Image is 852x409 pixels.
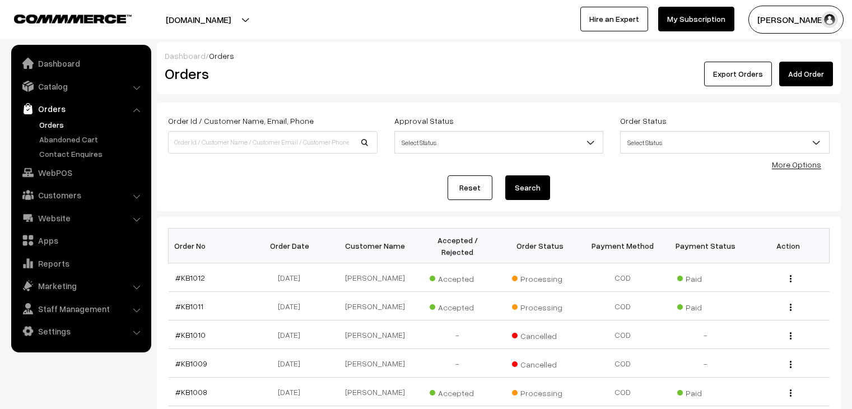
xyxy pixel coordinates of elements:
td: - [664,349,747,378]
td: [PERSON_NAME] [334,378,417,406]
button: [DOMAIN_NAME] [127,6,270,34]
td: [PERSON_NAME] [334,292,417,320]
a: Website [14,208,147,228]
button: [PERSON_NAME]… [748,6,844,34]
span: Select Status [620,131,830,154]
a: Hire an Expert [580,7,648,31]
span: Accepted [430,270,486,285]
a: Reset [448,175,492,200]
span: Cancelled [512,327,568,342]
td: [PERSON_NAME] [334,320,417,349]
img: Menu [790,304,792,311]
img: Menu [790,361,792,368]
span: Accepted [430,299,486,313]
a: Contact Enquires [36,148,147,160]
a: COMMMERCE [14,11,112,25]
td: COD [581,292,664,320]
span: Processing [512,384,568,399]
a: Staff Management [14,299,147,319]
a: WebPOS [14,162,147,183]
th: Customer Name [334,229,417,263]
a: #KB1010 [175,330,206,340]
h2: Orders [165,65,376,82]
th: Order Status [499,229,582,263]
img: COMMMERCE [14,15,132,23]
td: - [416,320,499,349]
button: Search [505,175,550,200]
span: Select Status [395,133,603,152]
td: [DATE] [251,320,334,349]
a: #KB1012 [175,273,205,282]
label: Order Status [620,115,667,127]
td: COD [581,378,664,406]
span: Orders [209,51,234,61]
img: user [821,11,838,28]
img: Menu [790,332,792,340]
th: Accepted / Rejected [416,229,499,263]
a: More Options [772,160,821,169]
a: Dashboard [165,51,206,61]
a: Abandoned Cart [36,133,147,145]
a: Add Order [779,62,833,86]
span: Processing [512,299,568,313]
a: Orders [14,99,147,119]
a: #KB1011 [175,301,203,311]
a: Reports [14,253,147,273]
span: Select Status [394,131,604,154]
a: #KB1009 [175,359,207,368]
img: Menu [790,389,792,397]
a: Apps [14,230,147,250]
span: Paid [677,384,733,399]
th: Order No [169,229,252,263]
span: Paid [677,299,733,313]
label: Order Id / Customer Name, Email, Phone [168,115,314,127]
th: Order Date [251,229,334,263]
button: Export Orders [704,62,772,86]
td: - [664,320,747,349]
th: Payment Method [581,229,664,263]
a: Settings [14,321,147,341]
img: Menu [790,275,792,282]
td: COD [581,320,664,349]
a: Orders [36,119,147,131]
th: Action [747,229,830,263]
td: [DATE] [251,263,334,292]
td: [PERSON_NAME] [334,263,417,292]
td: [DATE] [251,349,334,378]
span: Cancelled [512,356,568,370]
a: Marketing [14,276,147,296]
a: Catalog [14,76,147,96]
a: #KB1008 [175,387,207,397]
td: [DATE] [251,292,334,320]
span: Paid [677,270,733,285]
td: [PERSON_NAME] [334,349,417,378]
td: COD [581,263,664,292]
label: Approval Status [394,115,454,127]
a: Dashboard [14,53,147,73]
a: Customers [14,185,147,205]
input: Order Id / Customer Name / Customer Email / Customer Phone [168,131,378,154]
span: Accepted [430,384,486,399]
a: My Subscription [658,7,734,31]
div: / [165,50,833,62]
span: Select Status [621,133,829,152]
td: COD [581,349,664,378]
td: [DATE] [251,378,334,406]
span: Processing [512,270,568,285]
th: Payment Status [664,229,747,263]
td: - [416,349,499,378]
